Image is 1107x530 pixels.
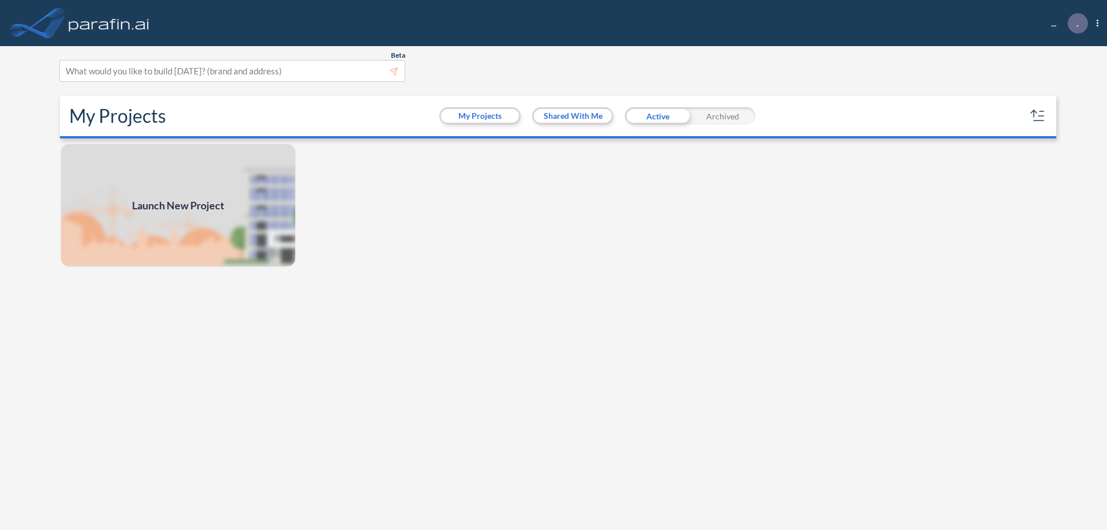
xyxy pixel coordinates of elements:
[1034,13,1098,33] div: ...
[1029,107,1047,125] button: sort
[625,107,690,125] div: Active
[66,12,152,35] img: logo
[132,198,224,213] span: Launch New Project
[69,105,166,127] h2: My Projects
[441,109,519,123] button: My Projects
[1076,18,1079,28] p: .
[534,109,612,123] button: Shared With Me
[690,107,755,125] div: Archived
[60,143,296,268] img: add
[391,51,405,60] span: Beta
[60,143,296,268] a: Launch New Project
